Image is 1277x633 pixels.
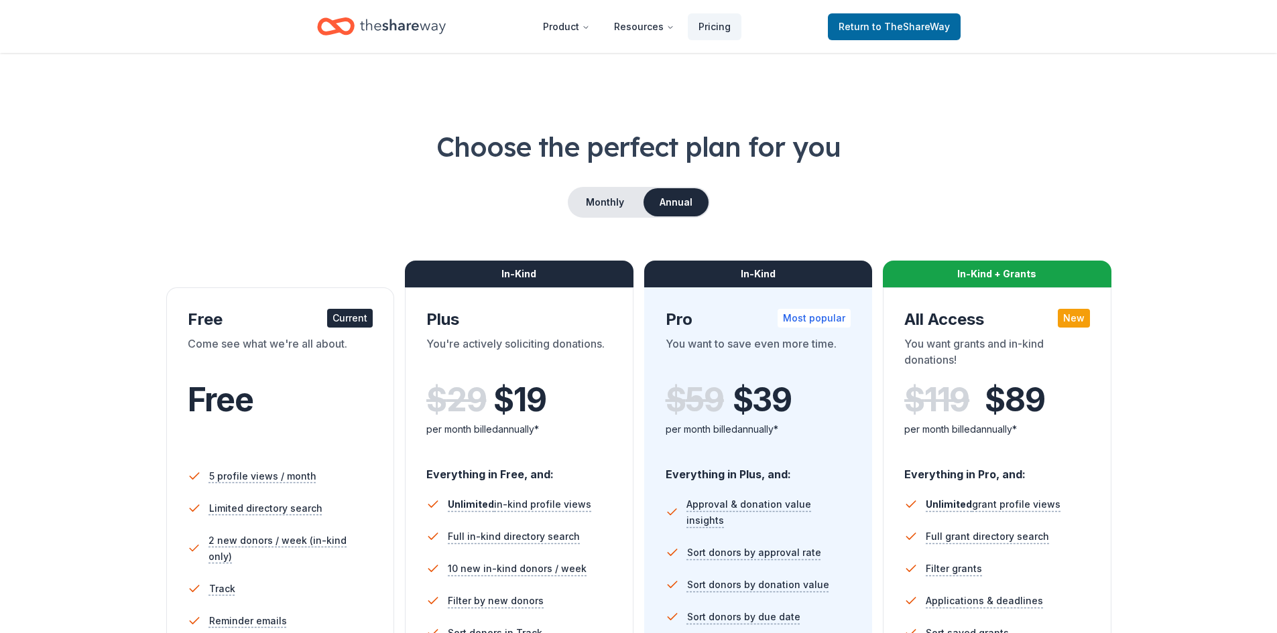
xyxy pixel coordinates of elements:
[686,496,851,529] span: Approval & donation value insights
[426,309,612,330] div: Plus
[188,380,253,419] span: Free
[188,336,373,373] div: Come see what we're all about.
[926,498,1060,510] span: grant profile views
[926,561,982,577] span: Filter grants
[188,309,373,330] div: Free
[666,309,851,330] div: Pro
[904,309,1090,330] div: All Access
[209,468,316,484] span: 5 profile views / month
[883,261,1111,287] div: In-Kind + Grants
[448,593,544,609] span: Filter by new donors
[778,309,851,328] div: Most popular
[405,261,633,287] div: In-Kind
[926,498,972,510] span: Unlimited
[904,336,1090,373] div: You want grants and in-kind donations!
[493,381,546,419] span: $ 19
[54,128,1223,165] h1: Choose the perfect plan for you
[828,13,961,40] a: Returnto TheShareWay
[926,529,1049,545] span: Full grant directory search
[317,11,446,42] a: Home
[448,498,494,510] span: Unlimited
[208,533,373,565] span: 2 new donors / week (in-kind only)
[733,381,792,419] span: $ 39
[687,609,800,625] span: Sort donors by due date
[209,500,322,516] span: Limited directory search
[666,455,851,483] div: Everything in Plus, and:
[532,13,601,40] button: Product
[985,381,1044,419] span: $ 89
[327,309,373,328] div: Current
[666,421,851,437] div: per month billed annually*
[448,529,580,545] span: Full in-kind directory search
[644,188,709,216] button: Annual
[569,188,641,216] button: Monthly
[426,421,612,437] div: per month billed annually*
[209,613,287,629] span: Reminder emails
[532,11,741,42] nav: Main
[448,561,587,577] span: 10 new in-kind donors / week
[688,13,741,40] a: Pricing
[666,336,851,373] div: You want to save even more time.
[644,261,873,287] div: In-Kind
[872,21,950,32] span: to TheShareWay
[448,498,591,510] span: in-kind profile views
[426,336,612,373] div: You're actively soliciting donations.
[1058,309,1090,328] div: New
[839,19,950,35] span: Return
[926,593,1043,609] span: Applications & deadlines
[687,577,829,593] span: Sort donors by donation value
[904,421,1090,437] div: per month billed annually*
[687,545,821,561] span: Sort donors by approval rate
[209,581,235,597] span: Track
[904,455,1090,483] div: Everything in Pro, and:
[603,13,685,40] button: Resources
[426,455,612,483] div: Everything in Free, and:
